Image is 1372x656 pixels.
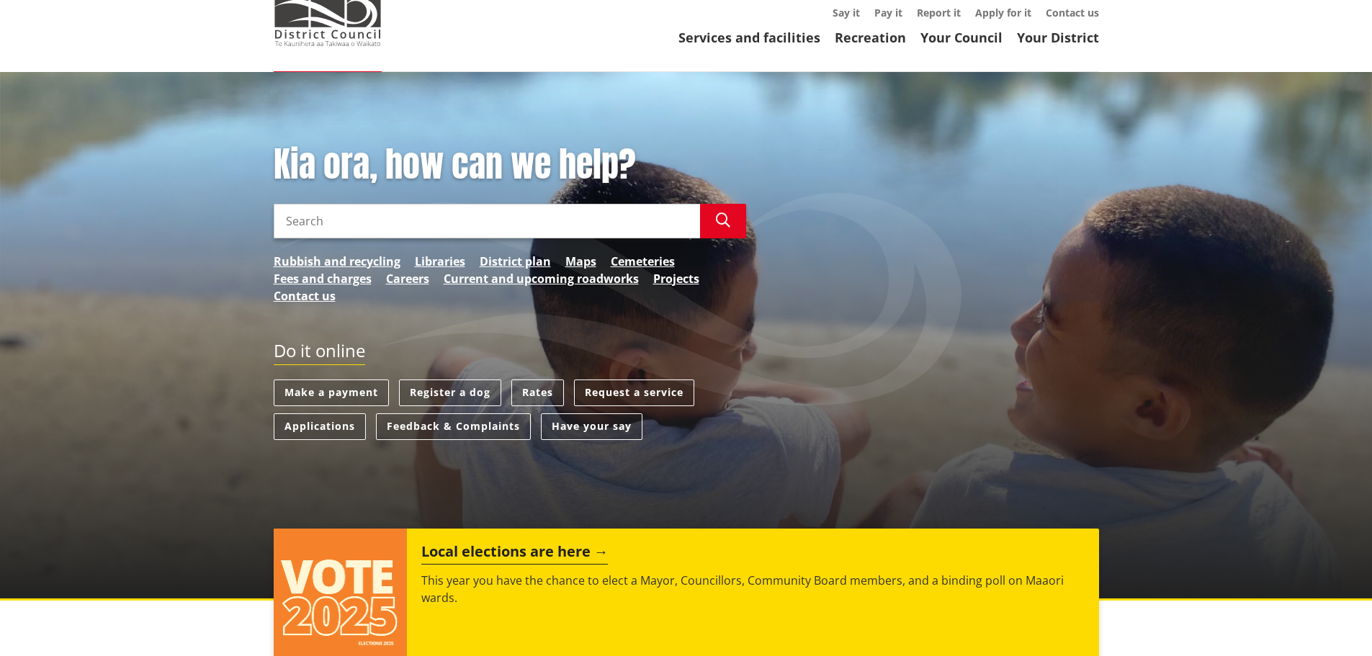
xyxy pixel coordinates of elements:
[274,270,372,287] a: Fees and charges
[511,379,564,406] a: Rates
[444,270,639,287] a: Current and upcoming roadworks
[1017,29,1099,46] a: Your District
[274,413,366,440] a: Applications
[574,379,694,406] a: Request a service
[421,543,608,565] h2: Local elections are here
[565,253,596,270] a: Maps
[399,379,501,406] a: Register a dog
[274,204,700,238] input: Search input
[274,253,400,270] a: Rubbish and recycling
[274,144,746,186] h1: Kia ora, how can we help?
[415,253,465,270] a: Libraries
[835,29,906,46] a: Recreation
[917,6,961,19] a: Report it
[274,287,336,305] a: Contact us
[920,29,1003,46] a: Your Council
[376,413,531,440] a: Feedback & Complaints
[653,270,699,287] a: Projects
[386,270,429,287] a: Careers
[541,413,642,440] a: Have your say
[833,6,860,19] a: Say it
[678,29,820,46] a: Services and facilities
[975,6,1031,19] a: Apply for it
[611,253,675,270] a: Cemeteries
[274,341,365,366] h2: Do it online
[421,572,1084,606] p: This year you have the chance to elect a Mayor, Councillors, Community Board members, and a bindi...
[274,379,389,406] a: Make a payment
[480,253,551,270] a: District plan
[1046,6,1099,19] a: Contact us
[874,6,902,19] a: Pay it
[1306,596,1358,647] iframe: Messenger Launcher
